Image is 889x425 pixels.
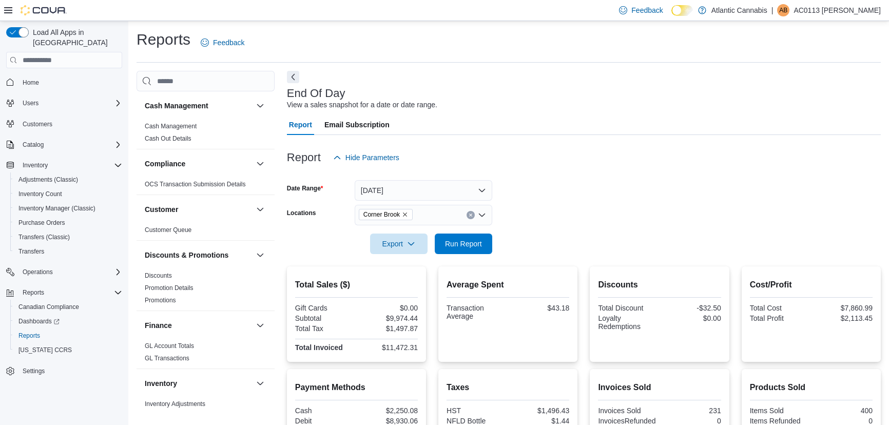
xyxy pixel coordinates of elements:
h2: Products Sold [750,381,873,394]
div: Subtotal [295,314,355,322]
span: Discounts [145,272,172,280]
div: -$32.50 [662,304,721,312]
label: Date Range [287,184,323,192]
p: Atlantic Cannabis [711,4,767,16]
h3: Inventory [145,378,177,389]
span: Home [18,75,122,88]
a: Transfers (Classic) [14,231,74,243]
span: Washington CCRS [14,344,122,356]
h2: Total Sales ($) [295,279,418,291]
div: Total Discount [598,304,658,312]
div: Finance [137,340,275,369]
span: Transfers (Classic) [18,233,70,241]
span: Promotions [145,296,176,304]
a: Canadian Compliance [14,301,83,313]
button: Discounts & Promotions [145,250,252,260]
button: Compliance [145,159,252,169]
h3: Compliance [145,159,185,169]
span: OCS Transaction Submission Details [145,180,246,188]
div: Total Profit [750,314,809,322]
button: Inventory [18,159,52,171]
span: Inventory [18,159,122,171]
a: OCS Transaction Submission Details [145,181,246,188]
span: Cash Management [145,122,197,130]
a: Inventory Manager (Classic) [14,202,100,215]
div: InvoicesRefunded [598,417,658,425]
h3: Report [287,151,321,164]
a: Home [18,76,43,89]
a: Transfers [14,245,48,258]
div: $43.18 [510,304,570,312]
div: 0 [662,417,721,425]
button: Users [2,96,126,110]
span: Settings [18,364,122,377]
div: Gift Cards [295,304,355,312]
div: Total Cost [750,304,809,312]
button: Inventory [2,158,126,172]
div: Transaction Average [447,304,506,320]
button: Run Report [435,234,492,254]
a: Feedback [197,32,248,53]
span: Purchase Orders [14,217,122,229]
div: $11,472.31 [358,343,418,352]
div: Discounts & Promotions [137,269,275,311]
input: Dark Mode [671,5,693,16]
span: Cash Out Details [145,134,191,143]
button: Catalog [18,139,48,151]
a: Promotion Details [145,284,194,292]
button: Inventory [254,377,266,390]
span: Catalog [23,141,44,149]
button: Clear input [467,211,475,219]
div: 400 [813,407,873,415]
button: Export [370,234,428,254]
button: Inventory Count [10,187,126,201]
button: Remove Corner Brook from selection in this group [402,211,408,218]
button: Transfers (Classic) [10,230,126,244]
button: Finance [254,319,266,332]
div: 0 [813,417,873,425]
nav: Complex example [6,70,122,405]
span: Inventory [23,161,48,169]
span: Customers [18,118,122,130]
div: $2,250.08 [358,407,418,415]
a: GL Transactions [145,355,189,362]
button: Reports [2,285,126,300]
button: Customer [254,203,266,216]
button: Operations [2,265,126,279]
a: Inventory Count [14,188,66,200]
a: Dashboards [10,314,126,329]
a: Dashboards [14,315,64,327]
div: View a sales snapshot for a date or date range. [287,100,437,110]
span: Inventory Manager (Classic) [18,204,95,212]
div: $9,974.44 [358,314,418,322]
button: Cash Management [254,100,266,112]
button: Settings [2,363,126,378]
a: Cash Out Details [145,135,191,142]
span: [US_STATE] CCRS [18,346,72,354]
div: Compliance [137,178,275,195]
div: 231 [662,407,721,415]
button: Home [2,74,126,89]
span: Feedback [631,5,663,15]
div: Cash Management [137,120,275,149]
div: $0.00 [358,304,418,312]
div: $7,860.99 [813,304,873,312]
span: Purchase Orders [18,219,65,227]
span: Adjustments (Classic) [18,176,78,184]
span: Dashboards [14,315,122,327]
span: Corner Brook [363,209,400,220]
div: Loyalty Redemptions [598,314,658,331]
h3: Cash Management [145,101,208,111]
div: Total Tax [295,324,355,333]
span: Reports [14,330,122,342]
button: Purchase Orders [10,216,126,230]
span: Catalog [18,139,122,151]
h2: Discounts [598,279,721,291]
h2: Cost/Profit [750,279,873,291]
button: Users [18,97,43,109]
a: Inventory Adjustments [145,400,205,408]
button: Transfers [10,244,126,259]
button: Customer [145,204,252,215]
span: Reports [18,286,122,299]
button: Inventory [145,378,252,389]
